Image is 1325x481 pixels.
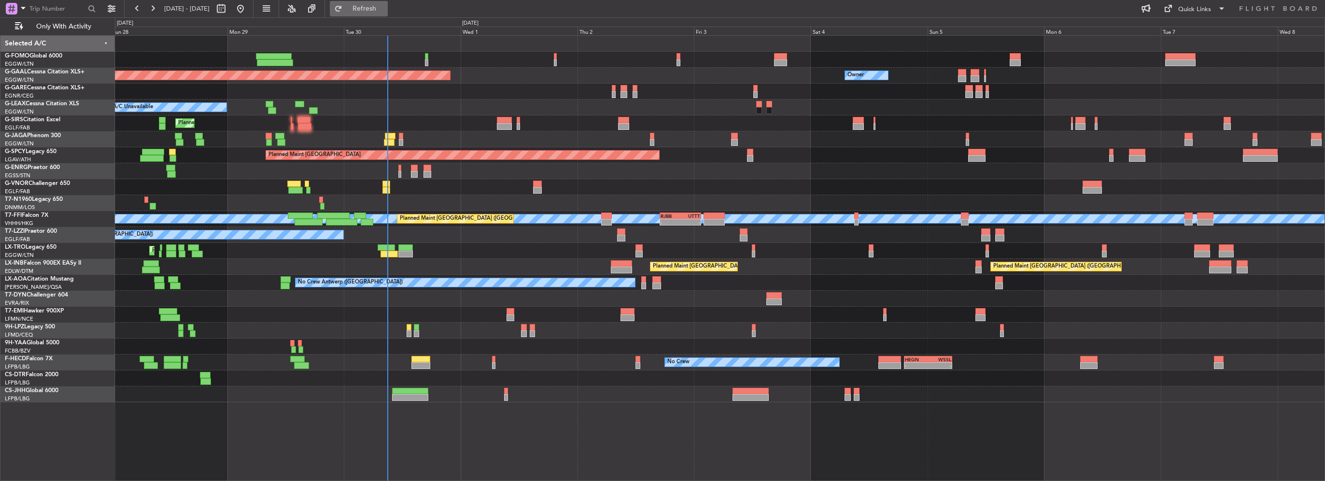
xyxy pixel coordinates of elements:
a: G-ENRGPraetor 600 [5,165,60,170]
a: G-JAGAPhenom 300 [5,133,61,139]
a: T7-LZZIPraetor 600 [5,228,57,234]
a: LFMN/NCE [5,315,33,323]
div: Sun 5 [928,27,1044,35]
div: Planned Maint [GEOGRAPHIC_DATA] ([GEOGRAPHIC_DATA]) [400,212,552,226]
div: RJBB [661,213,680,219]
div: A/C Unavailable [113,100,153,114]
div: WSSL [928,356,951,362]
a: G-VNORChallenger 650 [5,181,70,186]
a: T7-DYNChallenger 604 [5,292,68,298]
button: Quick Links [1159,1,1230,16]
span: G-JAGA [5,133,27,139]
div: [DATE] [117,19,133,28]
a: EGGW/LTN [5,252,34,259]
div: - [680,219,700,225]
a: EGLF/FAB [5,236,30,243]
div: Sat 4 [811,27,928,35]
a: LFPB/LBG [5,379,30,386]
div: Quick Links [1178,5,1211,14]
span: Only With Activity [25,23,102,30]
a: 9H-YAAGlobal 5000 [5,340,59,346]
div: No Crew [667,355,690,369]
a: CS-JHHGlobal 6000 [5,388,58,394]
a: G-SIRSCitation Excel [5,117,60,123]
a: EVRA/RIX [5,299,29,307]
div: Owner [847,68,864,83]
div: Mon 6 [1044,27,1161,35]
a: EGGW/LTN [5,60,34,68]
a: F-HECDFalcon 7X [5,356,53,362]
span: T7-DYN [5,292,27,298]
a: EGLF/FAB [5,124,30,131]
span: G-LEAX [5,101,26,107]
a: EGNR/CEG [5,92,34,99]
span: T7-FFI [5,212,22,218]
span: Refresh [344,5,385,12]
span: CS-JHH [5,388,26,394]
span: G-ENRG [5,165,28,170]
a: G-GAALCessna Citation XLS+ [5,69,85,75]
a: G-FOMOGlobal 6000 [5,53,62,59]
div: Planned Maint [GEOGRAPHIC_DATA] ([GEOGRAPHIC_DATA]) [993,259,1145,274]
a: EDLW/DTM [5,268,33,275]
div: Planned Maint [GEOGRAPHIC_DATA] [268,148,361,162]
a: EGGW/LTN [5,108,34,115]
div: - [905,363,928,368]
button: Only With Activity [11,19,105,34]
div: HEGN [905,356,928,362]
a: EGSS/STN [5,172,30,179]
span: LX-TRO [5,244,26,250]
div: - [661,219,680,225]
a: DNMM/LOS [5,204,35,211]
a: LX-INBFalcon 900EX EASy II [5,260,81,266]
div: Tue 30 [344,27,461,35]
a: LX-TROLegacy 650 [5,244,56,250]
a: LGAV/ATH [5,156,31,163]
span: G-GARE [5,85,27,91]
a: LX-AOACitation Mustang [5,276,74,282]
div: Tue 7 [1161,27,1278,35]
span: LX-INB [5,260,24,266]
div: Thu 2 [578,27,694,35]
input: Trip Number [29,1,85,16]
div: - [928,363,951,368]
span: G-SPCY [5,149,26,155]
span: G-VNOR [5,181,28,186]
a: CS-DTRFalcon 2000 [5,372,58,378]
span: 9H-YAA [5,340,27,346]
a: [PERSON_NAME]/QSA [5,283,62,291]
span: T7-EMI [5,308,24,314]
a: T7-N1960Legacy 650 [5,197,63,202]
a: G-GARECessna Citation XLS+ [5,85,85,91]
span: G-FOMO [5,53,29,59]
a: EGLF/FAB [5,188,30,195]
span: F-HECD [5,356,26,362]
a: T7-FFIFalcon 7X [5,212,48,218]
div: Wed 1 [461,27,578,35]
a: EGGW/LTN [5,76,34,84]
div: Mon 29 [227,27,344,35]
div: Fri 3 [694,27,811,35]
a: VHHH/HKG [5,220,33,227]
div: Planned Maint [GEOGRAPHIC_DATA] ([GEOGRAPHIC_DATA]) [152,243,304,258]
span: G-SIRS [5,117,23,123]
div: Sun 28 [111,27,227,35]
a: T7-EMIHawker 900XP [5,308,64,314]
a: FCBB/BZV [5,347,30,354]
span: CS-DTR [5,372,26,378]
a: G-LEAXCessna Citation XLS [5,101,79,107]
a: LFPB/LBG [5,395,30,402]
div: Planned Maint [GEOGRAPHIC_DATA] [653,259,745,274]
span: LX-AOA [5,276,27,282]
span: T7-LZZI [5,228,25,234]
a: LFMD/CEQ [5,331,33,339]
div: Planned Maint [GEOGRAPHIC_DATA] ([GEOGRAPHIC_DATA]) [178,116,330,130]
div: UTTT [680,213,700,219]
a: LFPB/LBG [5,363,30,370]
span: G-GAAL [5,69,27,75]
div: [DATE] [462,19,479,28]
div: No Crew Antwerp ([GEOGRAPHIC_DATA]) [298,275,403,290]
span: T7-N1960 [5,197,32,202]
a: 9H-LPZLegacy 500 [5,324,55,330]
span: 9H-LPZ [5,324,24,330]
